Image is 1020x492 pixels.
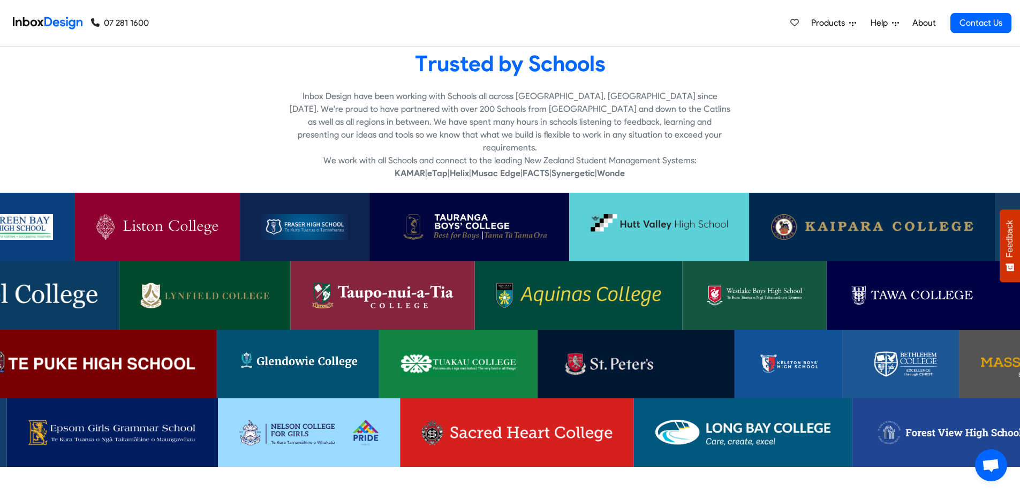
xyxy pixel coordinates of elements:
strong: Musac Edge [471,168,520,178]
img: Kaipara College [770,214,974,240]
span: Feedback [1005,220,1015,258]
img: St Peter’s School (Cambridge) [559,351,713,377]
strong: Helix [450,168,469,178]
a: Open chat [975,449,1007,481]
img: Liston College [96,214,218,240]
a: 07 281 1600 [91,17,149,29]
img: Aquinas College [496,283,661,308]
strong: Wonde [597,168,625,178]
strong: eTap [427,168,448,178]
p: Inbox Design have been working with Schools all across [GEOGRAPHIC_DATA], [GEOGRAPHIC_DATA] since... [290,90,730,154]
span: Help [871,17,892,29]
p: We work with all Schools and connect to the leading New Zealand Student Management Systems: [290,154,730,167]
img: Kelston Boys’ High School [756,351,821,377]
p: | | | | | | [290,167,730,180]
img: Tuakau College [401,351,516,377]
strong: Synergetic [551,168,595,178]
heading: Trusted by Schools [176,50,845,77]
a: Contact Us [950,13,1011,33]
img: Hutt Valley High School [591,214,728,240]
img: Taupo-nui-a-Tia College [312,283,454,308]
img: Bethlehem College [864,351,938,377]
img: Westlake Boys High School [704,283,805,308]
img: Epsom Girls Grammar School [28,420,197,445]
img: Fraser High School [261,214,349,240]
span: Products [811,17,849,29]
img: Sacred Heart College (Lower Hutt) [422,420,613,445]
strong: FACTS [523,168,549,178]
button: Feedback - Show survey [1000,209,1020,282]
a: Products [807,12,860,34]
img: Long Bay College [655,420,831,445]
a: About [909,12,939,34]
img: Glendowie College [238,351,358,377]
strong: KAMAR [395,168,425,178]
img: Nelson College For Girls [239,420,379,445]
a: Help [866,12,903,34]
img: Tauranga Boys’ College [391,214,548,240]
img: Lynfield College [140,283,269,308]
